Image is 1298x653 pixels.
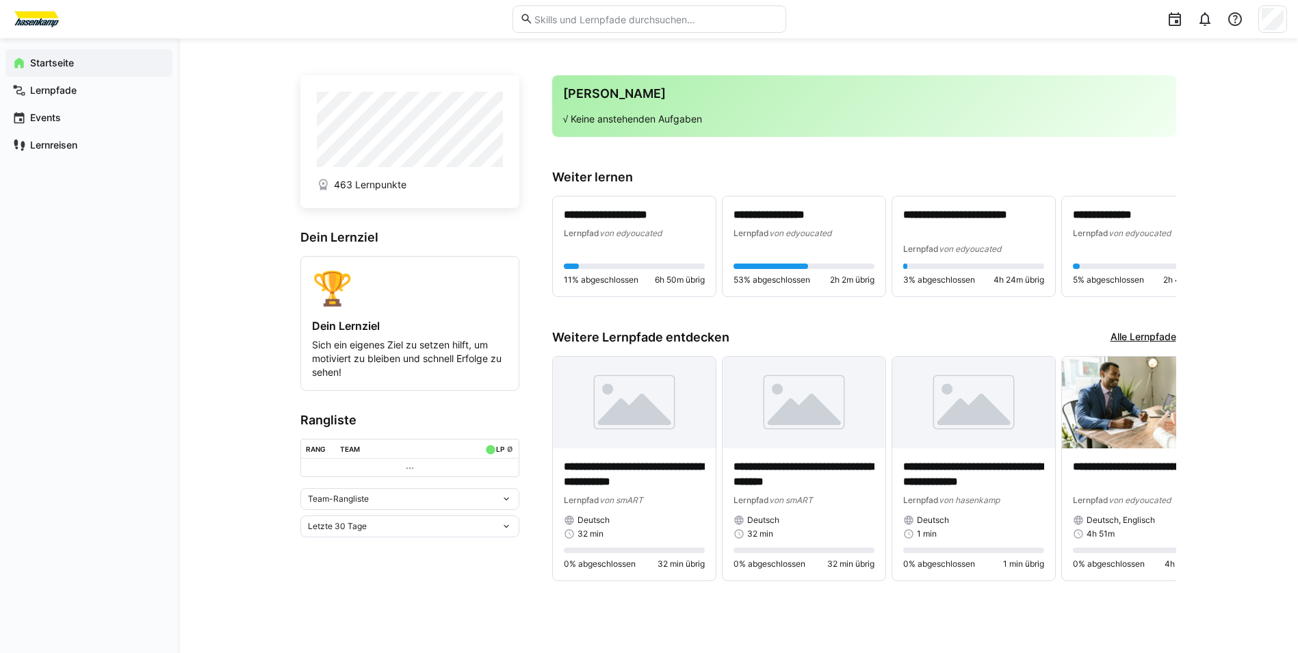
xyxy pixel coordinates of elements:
[564,274,638,285] span: 11% abgeschlossen
[658,559,705,569] span: 32 min übrig
[312,338,508,379] p: Sich ein eigenes Ziel zu setzen hilft, um motiviert zu bleiben und schnell Erfolge zu sehen!
[599,228,662,238] span: von edyoucated
[564,559,636,569] span: 0% abgeschlossen
[892,357,1055,448] img: image
[939,244,1001,254] span: von edyoucated
[734,274,810,285] span: 53% abgeschlossen
[1087,528,1115,539] span: 4h 51m
[747,528,773,539] span: 32 min
[553,357,716,448] img: image
[563,86,1165,101] h3: [PERSON_NAME]
[564,228,599,238] span: Lernpfad
[1108,228,1171,238] span: von edyoucated
[917,515,949,526] span: Deutsch
[903,244,939,254] span: Lernpfad
[334,178,406,192] span: 463 Lernpunkte
[769,495,813,505] span: von smART
[577,515,610,526] span: Deutsch
[308,494,369,504] span: Team-Rangliste
[300,230,519,245] h3: Dein Lernziel
[1073,495,1108,505] span: Lernpfad
[903,559,975,569] span: 0% abgeschlossen
[723,357,885,448] img: image
[308,521,367,532] span: Letzte 30 Tage
[496,445,504,453] div: LP
[1073,559,1145,569] span: 0% abgeschlossen
[1111,330,1176,345] a: Alle Lernpfade
[1003,559,1044,569] span: 1 min übrig
[312,319,508,333] h4: Dein Lernziel
[734,228,769,238] span: Lernpfad
[1087,515,1155,526] span: Deutsch, Englisch
[340,445,360,453] div: Team
[533,13,778,25] input: Skills und Lernpfade durchsuchen…
[734,495,769,505] span: Lernpfad
[1108,495,1171,505] span: von edyoucated
[655,274,705,285] span: 6h 50m übrig
[1073,228,1108,238] span: Lernpfad
[552,170,1176,185] h3: Weiter lernen
[507,442,513,454] a: ø
[300,413,519,428] h3: Rangliste
[1163,274,1214,285] span: 2h 44m übrig
[599,495,643,505] span: von smART
[1165,559,1214,569] span: 4h 51m übrig
[830,274,874,285] span: 2h 2m übrig
[827,559,874,569] span: 32 min übrig
[903,495,939,505] span: Lernpfad
[903,274,975,285] span: 3% abgeschlossen
[917,528,937,539] span: 1 min
[734,559,805,569] span: 0% abgeschlossen
[747,515,779,526] span: Deutsch
[577,528,603,539] span: 32 min
[1073,274,1144,285] span: 5% abgeschlossen
[994,274,1044,285] span: 4h 24m übrig
[564,495,599,505] span: Lernpfad
[312,268,508,308] div: 🏆
[1062,357,1225,448] img: image
[563,112,1165,126] p: √ Keine anstehenden Aufgaben
[306,445,326,453] div: Rang
[552,330,729,345] h3: Weitere Lernpfade entdecken
[769,228,831,238] span: von edyoucated
[939,495,1000,505] span: von hasenkamp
